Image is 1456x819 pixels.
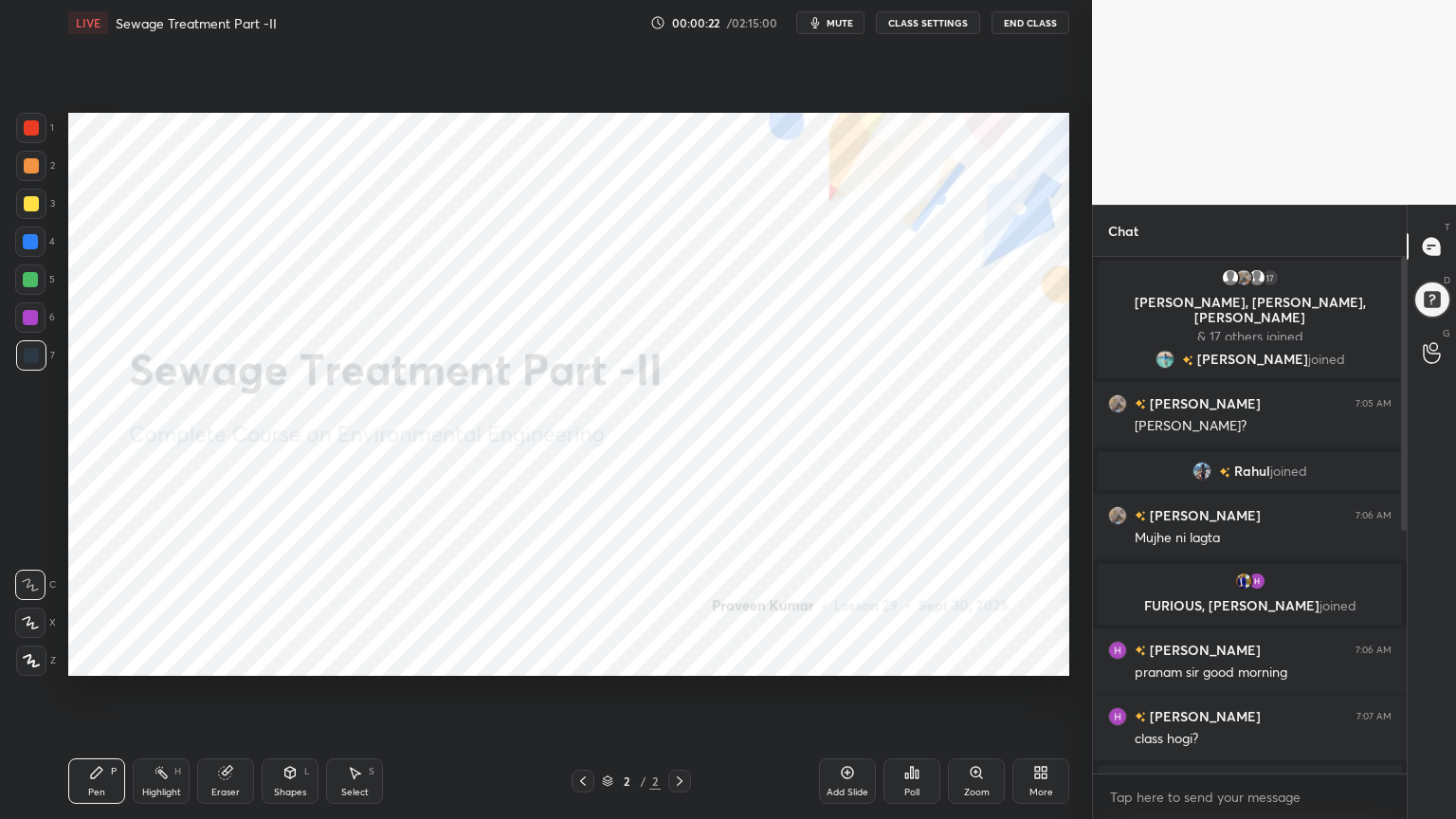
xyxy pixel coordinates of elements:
div: Pen [88,788,105,797]
div: pranam sir good morning [1135,664,1392,682]
img: 3 [1108,707,1127,726]
img: 8bcfa07d66804a6487053868e27987fe.jpg [1192,462,1211,481]
h4: Sewage Treatment Part -II [116,14,277,32]
div: 3 [16,189,55,219]
p: G [1443,326,1450,340]
h6: [PERSON_NAME] [1146,706,1261,726]
span: joined [1319,596,1356,614]
div: Poll [904,788,919,797]
span: Rahul [1234,464,1270,479]
p: T [1445,220,1450,234]
p: Chat [1093,206,1154,256]
h6: [PERSON_NAME] [1146,505,1261,525]
img: 71656eb66128455586eab6b3a919342a.jpg [1108,394,1127,413]
div: H [174,767,181,776]
span: joined [1308,352,1345,367]
div: P [111,767,117,776]
button: End Class [992,11,1069,34]
h6: [PERSON_NAME] [1146,640,1261,660]
div: 7:05 AM [1356,398,1392,409]
div: 17 [1261,268,1280,287]
img: no-rating-badge.077c3623.svg [1135,646,1146,656]
button: mute [796,11,864,34]
img: no-rating-badge.077c3623.svg [1182,355,1193,366]
img: 1c293eeffa5641f5b95326d3a9f46617.jpg [1234,572,1253,591]
div: More [1029,788,1053,797]
button: CLASS SETTINGS [876,11,980,34]
div: Add Slide [827,788,868,797]
img: no-rating-badge.077c3623.svg [1135,511,1146,521]
div: Shapes [274,788,306,797]
div: Mujhe ni lagta [1135,529,1392,548]
div: LIVE [68,11,108,34]
div: 7:07 AM [1356,711,1392,722]
div: 1 [16,113,54,143]
img: default.png [1247,268,1266,287]
div: L [304,767,310,776]
img: no-rating-badge.077c3623.svg [1219,467,1230,478]
span: joined [1270,464,1307,479]
div: 7:06 AM [1356,645,1392,656]
img: no-rating-badge.077c3623.svg [1135,712,1146,722]
div: 5 [15,264,55,295]
div: Select [341,788,369,797]
div: Zoom [964,788,990,797]
img: 3 [1108,641,1127,660]
div: 2 [649,773,661,790]
div: 6 [15,302,55,333]
p: FURIOUS, [PERSON_NAME] [1109,598,1391,613]
p: & 17 others joined [1109,329,1391,344]
div: Eraser [211,788,240,797]
div: class hogi? [1135,730,1392,749]
div: Highlight [142,788,181,797]
div: 4 [15,227,55,257]
div: grid [1093,257,1407,773]
div: 7 [16,340,55,371]
div: 2 [16,151,55,181]
div: 2 [617,775,636,787]
div: 7:06 AM [1356,510,1392,521]
div: Z [16,646,56,676]
div: [PERSON_NAME]? [1135,417,1392,436]
p: [PERSON_NAME], [PERSON_NAME], [PERSON_NAME] [1109,295,1391,325]
img: 71656eb66128455586eab6b3a919342a.jpg [1108,506,1127,525]
span: mute [827,16,853,29]
h6: [PERSON_NAME] [1146,393,1261,413]
div: C [15,570,56,600]
span: [PERSON_NAME] [1197,352,1308,367]
img: 57f3b5d63a044732a6649e1037a455fd.jpg [1156,350,1174,369]
div: / [640,775,646,787]
img: no-rating-badge.077c3623.svg [1135,399,1146,409]
div: S [369,767,374,776]
img: 3 [1247,572,1266,591]
p: D [1444,273,1450,287]
div: X [15,608,56,638]
img: 71656eb66128455586eab6b3a919342a.jpg [1234,268,1253,287]
img: default.png [1221,268,1240,287]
